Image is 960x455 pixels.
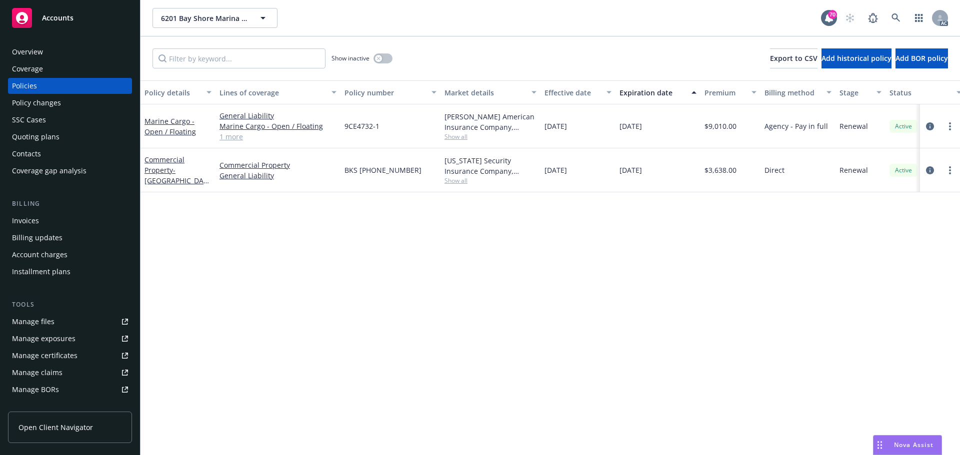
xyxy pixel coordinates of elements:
a: Manage files [8,314,132,330]
a: circleInformation [924,164,936,176]
a: Policy changes [8,95,132,111]
a: Contacts [8,146,132,162]
div: Coverage gap analysis [12,163,86,179]
div: Market details [444,87,525,98]
span: [DATE] [544,165,567,175]
a: Search [886,8,906,28]
a: Marine Cargo - Open / Floating [144,116,196,136]
input: Filter by keyword... [152,48,325,68]
span: 6201 Bay Shore Marina LLC DBA: [PERSON_NAME] Landing [161,13,247,23]
span: Nova Assist [894,441,933,449]
a: Accounts [8,4,132,32]
span: Active [893,166,913,175]
span: Export to CSV [770,53,817,63]
div: Billing method [764,87,820,98]
a: Quoting plans [8,129,132,145]
div: Contacts [12,146,41,162]
div: Invoices [12,213,39,229]
a: Start snowing [840,8,860,28]
span: Add historical policy [821,53,891,63]
span: Direct [764,165,784,175]
a: more [944,120,956,132]
div: Effective date [544,87,600,98]
div: 70 [828,10,837,19]
button: Expiration date [615,80,700,104]
button: Market details [440,80,540,104]
span: Show all [444,132,536,141]
a: Manage certificates [8,348,132,364]
a: Policies [8,78,132,94]
div: Policy details [144,87,200,98]
div: Account charges [12,247,67,263]
a: Coverage gap analysis [8,163,132,179]
a: Installment plans [8,264,132,280]
span: [DATE] [619,121,642,131]
div: Manage claims [12,365,62,381]
div: [US_STATE] Security Insurance Company, Liberty Mutual [444,155,536,176]
a: Commercial Property [219,160,336,170]
div: Overview [12,44,43,60]
button: Stage [835,80,885,104]
div: Coverage [12,61,43,77]
div: Billing updates [12,230,62,246]
button: Billing method [760,80,835,104]
div: Tools [8,300,132,310]
button: Policy details [140,80,215,104]
div: Billing [8,199,132,209]
span: Add BOR policy [895,53,948,63]
a: Report a Bug [863,8,883,28]
a: SSC Cases [8,112,132,128]
button: Lines of coverage [215,80,340,104]
button: Add historical policy [821,48,891,68]
div: Manage BORs [12,382,59,398]
a: Marine Cargo - Open / Floating [219,121,336,131]
div: Policy number [344,87,425,98]
div: Premium [704,87,745,98]
span: $9,010.00 [704,121,736,131]
span: Show all [444,176,536,185]
a: Account charges [8,247,132,263]
a: General Liability [219,110,336,121]
div: SSC Cases [12,112,46,128]
span: [DATE] [619,165,642,175]
button: Policy number [340,80,440,104]
a: Invoices [8,213,132,229]
div: Manage files [12,314,54,330]
button: Export to CSV [770,48,817,68]
div: Summary of insurance [12,399,88,415]
span: Agency - Pay in full [764,121,828,131]
a: Manage BORs [8,382,132,398]
div: Policy changes [12,95,61,111]
a: circleInformation [924,120,936,132]
a: Coverage [8,61,132,77]
div: Status [889,87,950,98]
span: Renewal [839,165,868,175]
div: Manage certificates [12,348,77,364]
a: more [944,164,956,176]
button: Nova Assist [873,435,942,455]
div: Installment plans [12,264,70,280]
div: Policies [12,78,37,94]
a: Manage exposures [8,331,132,347]
div: Expiration date [619,87,685,98]
span: Show inactive [331,54,369,62]
a: Commercial Property [144,155,207,196]
button: Premium [700,80,760,104]
div: Drag to move [873,436,886,455]
button: Add BOR policy [895,48,948,68]
button: 6201 Bay Shore Marina LLC DBA: [PERSON_NAME] Landing [152,8,277,28]
a: Manage claims [8,365,132,381]
span: Accounts [42,14,73,22]
div: Quoting plans [12,129,59,145]
span: Renewal [839,121,868,131]
span: Open Client Navigator [18,422,93,433]
span: - [GEOGRAPHIC_DATA], LLC. [144,165,209,196]
a: Switch app [909,8,929,28]
div: Stage [839,87,870,98]
div: [PERSON_NAME] American Insurance Company, [PERSON_NAME] Insurance, Amwins [444,111,536,132]
a: Summary of insurance [8,399,132,415]
a: 1 more [219,131,336,142]
span: Active [893,122,913,131]
span: 9CE4732-1 [344,121,379,131]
